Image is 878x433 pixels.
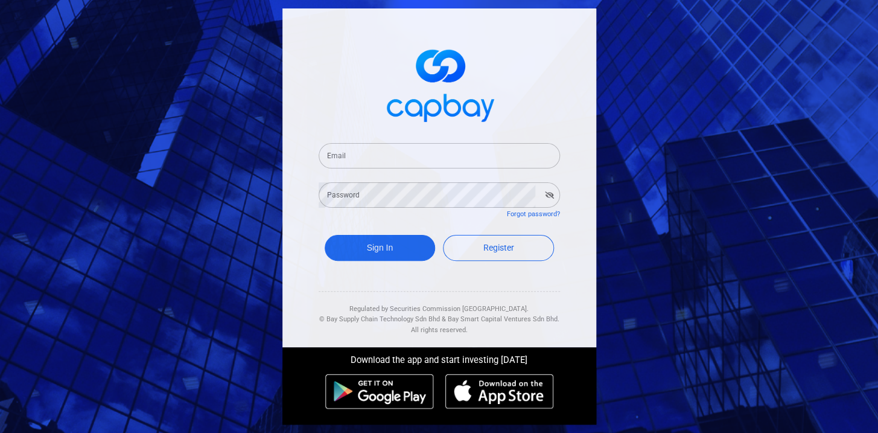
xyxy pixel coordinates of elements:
img: android [325,374,434,409]
a: Forgot password? [507,210,560,218]
span: © Bay Supply Chain Technology Sdn Bhd [319,315,440,323]
span: Register [483,243,514,252]
a: Register [443,235,554,261]
span: Bay Smart Capital Ventures Sdn Bhd. [448,315,559,323]
button: Sign In [325,235,436,261]
img: ios [445,374,553,409]
div: Download the app and start investing [DATE] [273,347,605,368]
img: logo [379,39,500,129]
div: Regulated by Securities Commission [GEOGRAPHIC_DATA]. & All rights reserved. [319,292,560,336]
